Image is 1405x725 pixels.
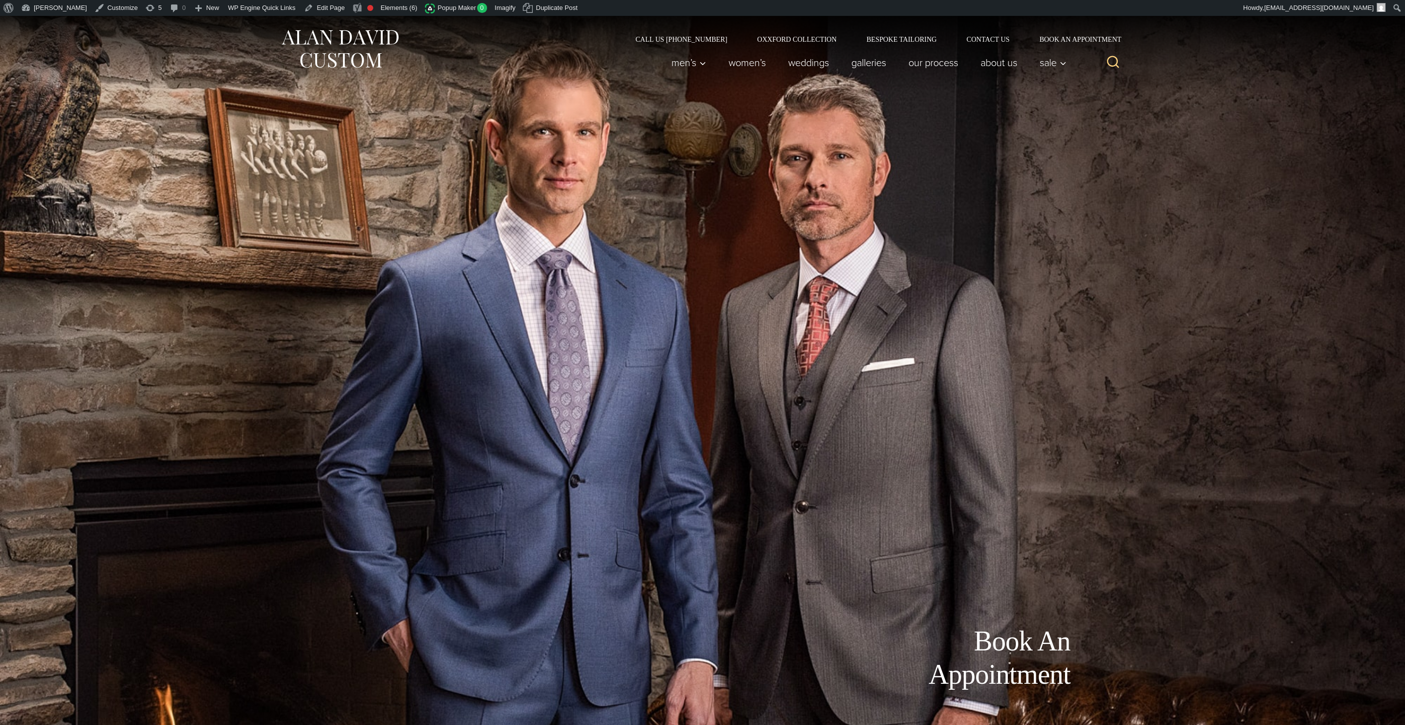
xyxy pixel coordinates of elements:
[1264,4,1374,11] span: [EMAIL_ADDRESS][DOMAIN_NAME]
[621,36,743,43] a: Call Us [PHONE_NUMBER]
[952,36,1025,43] a: Contact Us
[742,36,851,43] a: Oxxford Collection
[1101,51,1125,75] button: View Search Form
[1040,58,1067,68] span: Sale
[777,53,840,73] a: weddings
[840,53,897,73] a: Galleries
[717,53,777,73] a: Women’s
[1024,36,1125,43] a: Book an Appointment
[621,36,1125,43] nav: Secondary Navigation
[477,3,488,13] span: 0
[660,53,1072,73] nav: Primary Navigation
[897,53,969,73] a: Our Process
[367,5,373,11] div: Focus keyphrase not set
[969,53,1028,73] a: About Us
[851,36,951,43] a: Bespoke Tailoring
[847,625,1071,691] h1: Book An Appointment
[671,58,706,68] span: Men’s
[1341,695,1395,720] iframe: Opens a widget where you can chat to one of our agents
[280,27,400,71] img: Alan David Custom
